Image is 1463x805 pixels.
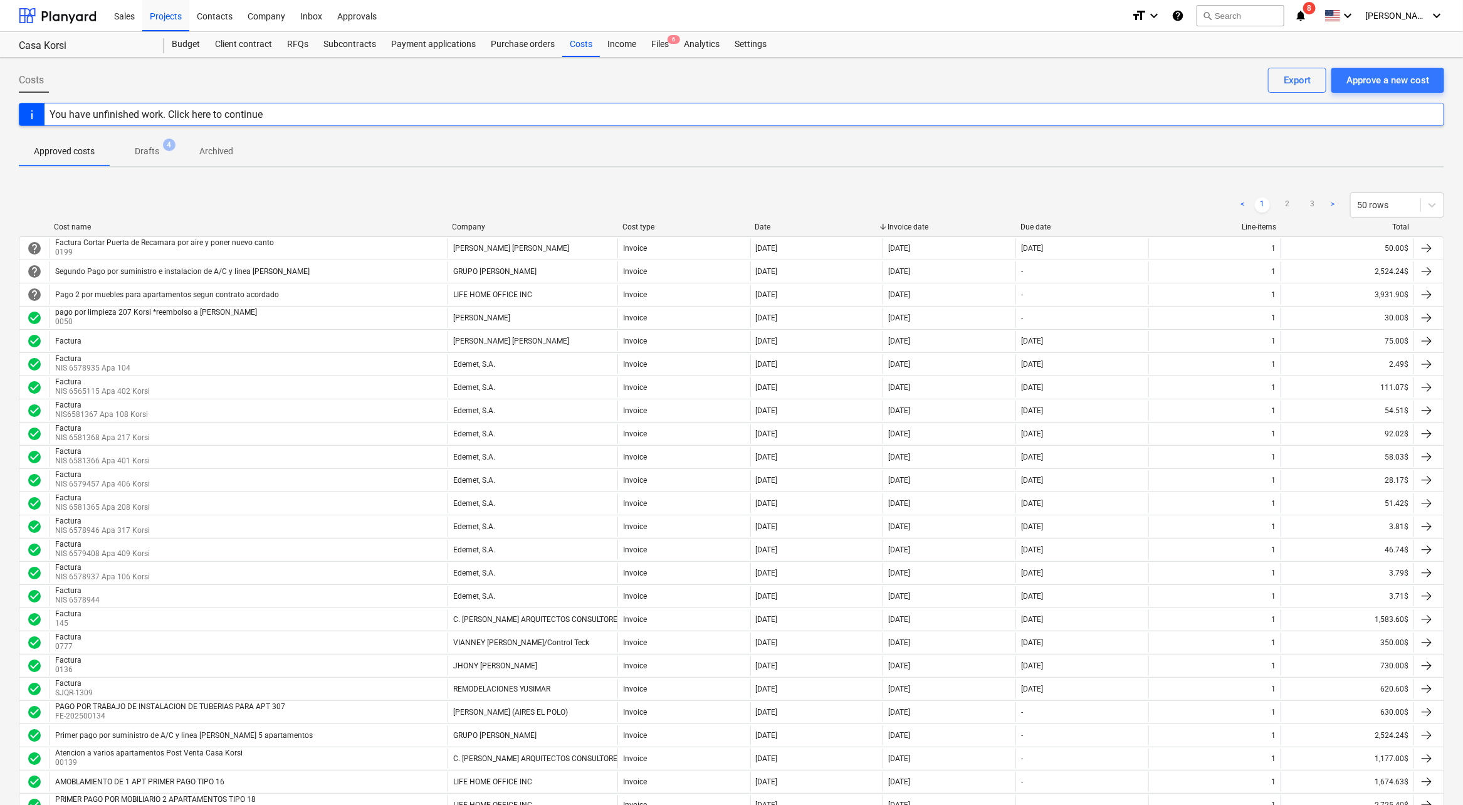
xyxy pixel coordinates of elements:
div: You have unfinished work. Click here to continue [50,108,263,120]
span: check_circle [27,357,42,372]
div: 58.03$ [1281,447,1413,467]
div: 1 [1271,545,1276,554]
span: check_circle [27,426,42,441]
div: Invoice was approved [27,728,42,743]
div: 46.74$ [1281,540,1413,560]
div: Edemet, S.A. [453,499,495,508]
div: 2,524.24$ [1281,725,1413,745]
div: REMODELACIONES YUSIMAR [453,685,550,693]
p: NIS 6579408 Apa 409 Korsi [55,549,150,559]
span: check_circle [27,542,42,557]
div: [DATE] [888,267,910,276]
div: 1 [1271,383,1276,392]
div: [DATE] [756,661,778,670]
span: check_circle [27,635,42,650]
div: [DATE] [756,313,778,322]
div: 51.42$ [1281,493,1413,513]
div: 620.60$ [1281,679,1413,699]
div: Invoice was approved [27,519,42,534]
div: [DATE] [756,592,778,601]
a: Analytics [676,32,727,57]
div: 111.07$ [1281,377,1413,397]
div: [DATE] [1021,569,1043,577]
div: [DATE] [756,476,778,485]
div: [DATE] [888,360,910,369]
p: NIS 6578935 Apa 104 [55,363,130,374]
div: [DATE] [888,290,910,299]
a: Client contract [207,32,280,57]
div: 1 [1271,429,1276,438]
div: Date [755,223,878,231]
span: Costs [19,73,44,88]
div: [DATE] [756,545,778,554]
div: Invoice [623,453,647,461]
span: help [27,264,42,279]
iframe: Chat Widget [1400,745,1463,805]
a: Subcontracts [316,32,384,57]
div: Files [644,32,676,57]
div: 1 [1271,522,1276,531]
div: Cost type [622,223,745,231]
span: check_circle [27,380,42,395]
p: NIS 6578946 Apa 317 Korsi [55,525,150,536]
div: - [1021,290,1023,299]
div: 28.17$ [1281,470,1413,490]
a: Next page [1325,197,1340,213]
div: Invoice was approved [27,658,42,673]
div: Invoice [623,383,647,392]
div: 1 [1271,661,1276,670]
div: [DATE] [756,522,778,531]
div: 1 [1271,267,1276,276]
p: NIS 6581365 Apa 208 Korsi [55,502,150,513]
div: 50.00$ [1281,238,1413,258]
div: Casa Korsi [19,39,149,53]
span: check_circle [27,566,42,581]
div: 1 [1271,569,1276,577]
div: [DATE] [888,569,910,577]
div: Factura [55,354,128,363]
div: Invoice [623,290,647,299]
div: [DATE] [888,638,910,647]
div: [DATE] [888,383,910,392]
div: [PERSON_NAME] [PERSON_NAME] [453,244,569,253]
div: 1 [1271,453,1276,461]
span: check_circle [27,403,42,418]
i: keyboard_arrow_down [1146,8,1161,23]
div: [DATE] [888,685,910,693]
div: Company [453,223,612,231]
div: [DATE] [756,615,778,624]
span: 6 [668,35,680,44]
div: Approve a new cost [1346,72,1429,88]
div: Invoice was approved [27,450,42,465]
div: 1 [1271,592,1276,601]
div: [DATE] [1021,545,1043,554]
div: Factura [55,540,147,549]
div: Invoice is waiting for an approval [27,264,42,279]
a: Settings [727,32,774,57]
div: Invoice was approved [27,426,42,441]
div: Invoice [623,337,647,345]
div: GRUPO [PERSON_NAME] [453,267,537,276]
div: Primer pago por suministro de A/C y linea [PERSON_NAME] 5 apartamentos [55,731,313,740]
div: VIANNEY [PERSON_NAME]/Control Teck [453,638,589,647]
div: Invoice [623,545,647,554]
p: NIS 6578944 [55,595,100,606]
div: Cost name [54,223,443,231]
div: Invoice was approved [27,589,42,604]
div: 75.00$ [1281,331,1413,351]
div: Edemet, S.A. [453,522,495,531]
div: Income [600,32,644,57]
button: Approve a new cost [1331,68,1444,93]
div: Edemet, S.A. [453,592,495,601]
div: Invoice is waiting for an approval [27,241,42,256]
div: Invoice was approved [27,403,42,418]
span: check_circle [27,658,42,673]
span: check_circle [27,334,42,349]
div: 1 [1271,708,1276,717]
div: Invoice was approved [27,705,42,720]
p: Drafts [135,145,159,158]
div: [DATE] [756,569,778,577]
div: [DATE] [756,499,778,508]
